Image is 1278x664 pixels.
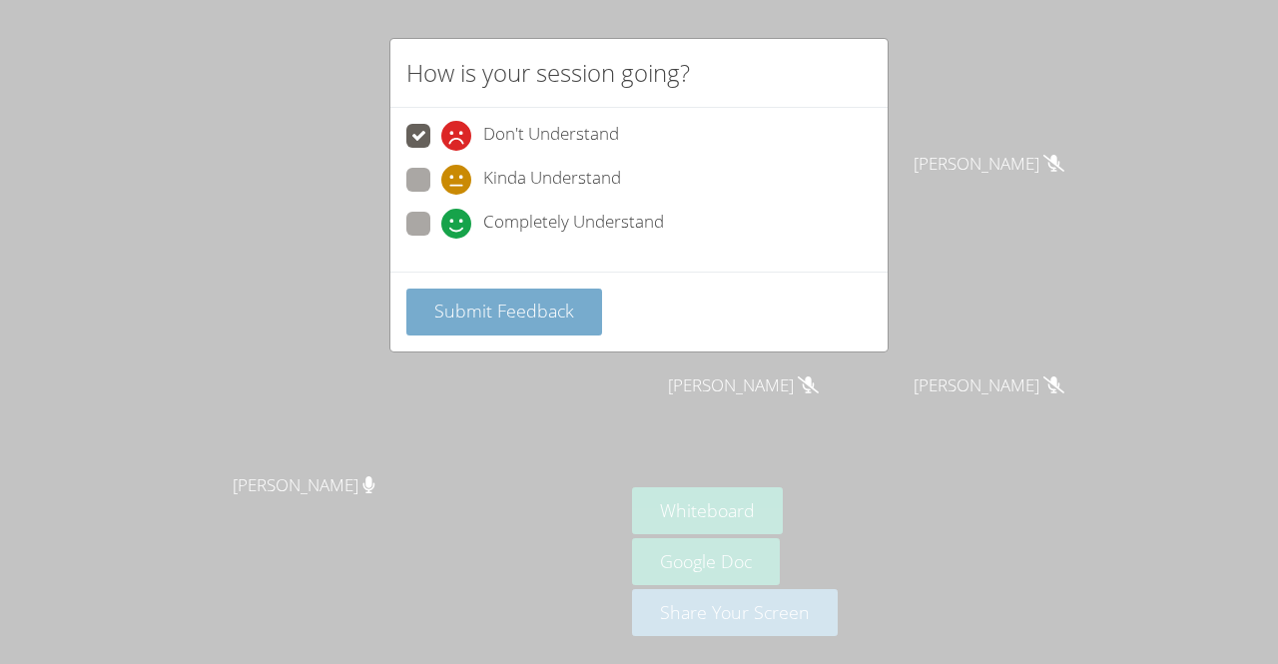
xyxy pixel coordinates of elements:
h2: How is your session going? [406,55,690,91]
span: Completely Understand [483,209,664,239]
button: Submit Feedback [406,289,602,335]
span: Submit Feedback [434,299,574,323]
span: Kinda Understand [483,165,621,195]
span: Don't Understand [483,121,619,151]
